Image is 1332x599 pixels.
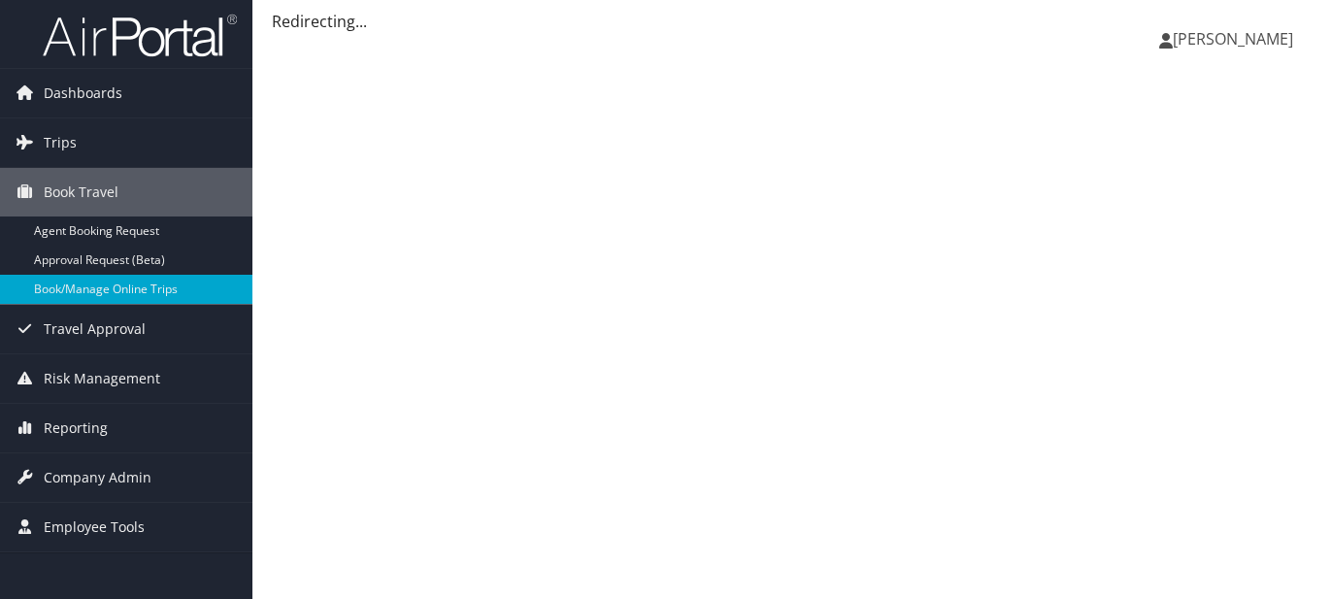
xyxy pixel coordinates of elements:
span: Risk Management [44,354,160,403]
span: Trips [44,118,77,167]
span: Dashboards [44,69,122,117]
span: Employee Tools [44,503,145,551]
a: [PERSON_NAME] [1159,10,1313,68]
img: airportal-logo.png [43,13,237,58]
span: Company Admin [44,453,151,502]
span: [PERSON_NAME] [1173,28,1293,50]
span: Travel Approval [44,305,146,353]
div: Redirecting... [272,10,1313,33]
span: Reporting [44,404,108,452]
span: Book Travel [44,168,118,216]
